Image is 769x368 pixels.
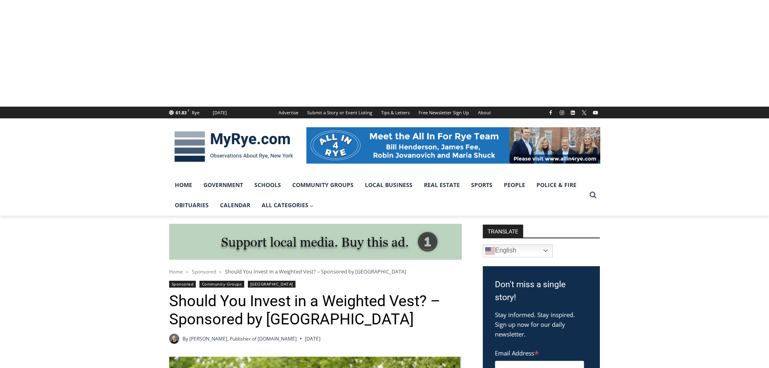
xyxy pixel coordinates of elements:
[287,175,359,195] a: Community Groups
[359,175,418,195] a: Local Business
[274,107,495,118] nav: Secondary Navigation
[305,335,321,343] time: [DATE]
[495,278,588,304] h3: Don't miss a single story!
[248,281,295,288] a: [GEOGRAPHIC_DATA]
[169,267,462,275] nav: Breadcrumbs
[418,175,465,195] a: Real Estate
[498,175,531,195] a: People
[169,292,462,329] h1: Should You Invest in a Weighted Vest? – Sponsored by [GEOGRAPHIC_DATA]
[531,175,582,195] a: Police & Fire
[169,268,183,275] a: Home
[186,269,189,275] span: >
[169,195,214,215] a: Obituaries
[557,108,567,118] a: Instagram
[169,126,298,168] img: MyRye.com
[568,108,578,118] a: Linkedin
[483,244,553,257] a: English
[485,246,495,256] img: en
[219,269,222,275] span: >
[214,195,256,215] a: Calendar
[169,281,196,288] a: Sponsored
[591,108,600,118] a: YouTube
[192,109,199,116] div: Rye
[377,107,414,118] a: Tips & Letters
[465,175,498,195] a: Sports
[169,334,179,344] a: Author image
[189,335,297,342] a: [PERSON_NAME], Publisher of [DOMAIN_NAME]
[199,281,244,288] a: Community Groups
[586,188,600,202] button: View Search Form
[306,127,600,164] img: All in for Rye
[213,109,227,116] div: [DATE]
[182,335,188,343] span: By
[256,195,320,215] a: All Categories
[495,345,584,360] label: Email Address
[198,175,249,195] a: Government
[303,107,377,118] a: Submit a Story or Event Listing
[414,107,474,118] a: Free Newsletter Sign Up
[495,310,588,339] p: Stay informed. Stay inspired. Sign up now for our daily newsletter.
[262,201,314,210] span: All Categories
[474,107,495,118] a: About
[169,175,586,216] nav: Primary Navigation
[169,175,198,195] a: Home
[176,109,186,116] span: 61.83
[188,108,189,113] span: F
[546,108,555,118] a: Facebook
[225,268,406,275] span: Should You Invest in a Weighted Vest? – Sponsored by [GEOGRAPHIC_DATA]
[274,107,303,118] a: Advertise
[169,224,462,260] img: support local media, buy this ad
[579,108,589,118] a: X
[249,175,287,195] a: Schools
[483,225,523,238] strong: TRANSLATE
[192,268,216,275] a: Sponsored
